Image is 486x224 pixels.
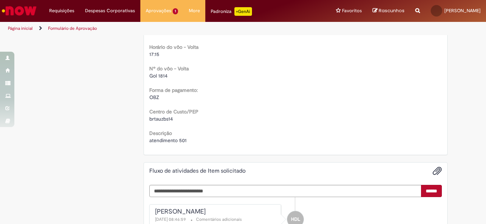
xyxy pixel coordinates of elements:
a: Rascunhos [373,8,405,14]
h2: Fluxo de atividades de Item solicitado Histórico de tíquete [149,168,246,174]
b: Forma de pagamento: [149,87,198,93]
small: Comentários adicionais [196,216,242,223]
b: Nº do vôo - Volta [149,65,189,72]
b: Descrição [149,130,172,136]
span: atendimento 501 [149,137,187,144]
button: Adicionar anexos [433,166,442,176]
div: Padroniza [211,7,252,16]
span: Aprovações [146,7,171,14]
span: Rascunhos [379,7,405,14]
span: Gol 1814 [149,73,168,79]
span: [PERSON_NAME] [444,8,481,14]
textarea: Digite sua mensagem aqui... [149,185,422,197]
span: Requisições [49,7,74,14]
span: More [189,7,200,14]
div: [PERSON_NAME] [155,208,277,215]
span: 1 [173,8,178,14]
span: brtauzbs14 [149,116,173,122]
img: ServiceNow [1,4,38,18]
span: OBZ [149,94,159,101]
b: Horário do vôo - Volta [149,44,198,50]
b: Centro de Custo/PEP [149,108,198,115]
span: [DATE] 08:46:59 [155,216,187,222]
span: 17:15 [149,51,159,57]
a: Formulário de Aprovação [48,25,97,31]
a: Página inicial [8,25,33,31]
span: Despesas Corporativas [85,7,135,14]
p: +GenAi [234,7,252,16]
ul: Trilhas de página [5,22,319,35]
span: Favoritos [342,7,362,14]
